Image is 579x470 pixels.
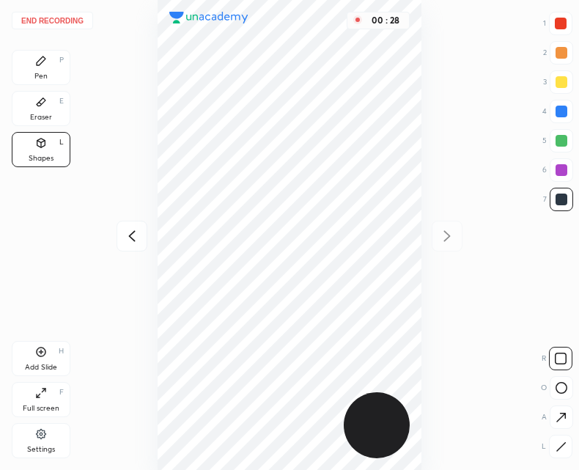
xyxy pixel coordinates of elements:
[29,155,54,162] div: Shapes
[23,405,59,412] div: Full screen
[542,405,573,429] div: A
[368,15,403,26] div: 00 : 28
[542,435,572,458] div: L
[543,188,573,211] div: 7
[542,129,573,153] div: 5
[59,139,64,146] div: L
[34,73,48,80] div: Pen
[543,70,573,94] div: 3
[59,56,64,64] div: P
[541,376,573,400] div: O
[12,12,93,29] button: End recording
[542,100,573,123] div: 4
[542,158,573,182] div: 6
[543,12,572,35] div: 1
[27,446,55,453] div: Settings
[542,347,572,370] div: R
[25,364,57,371] div: Add Slide
[59,389,64,396] div: F
[59,98,64,105] div: E
[543,41,573,65] div: 2
[169,12,248,23] img: logo.38c385cc.svg
[59,348,64,355] div: H
[30,114,52,121] div: Eraser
